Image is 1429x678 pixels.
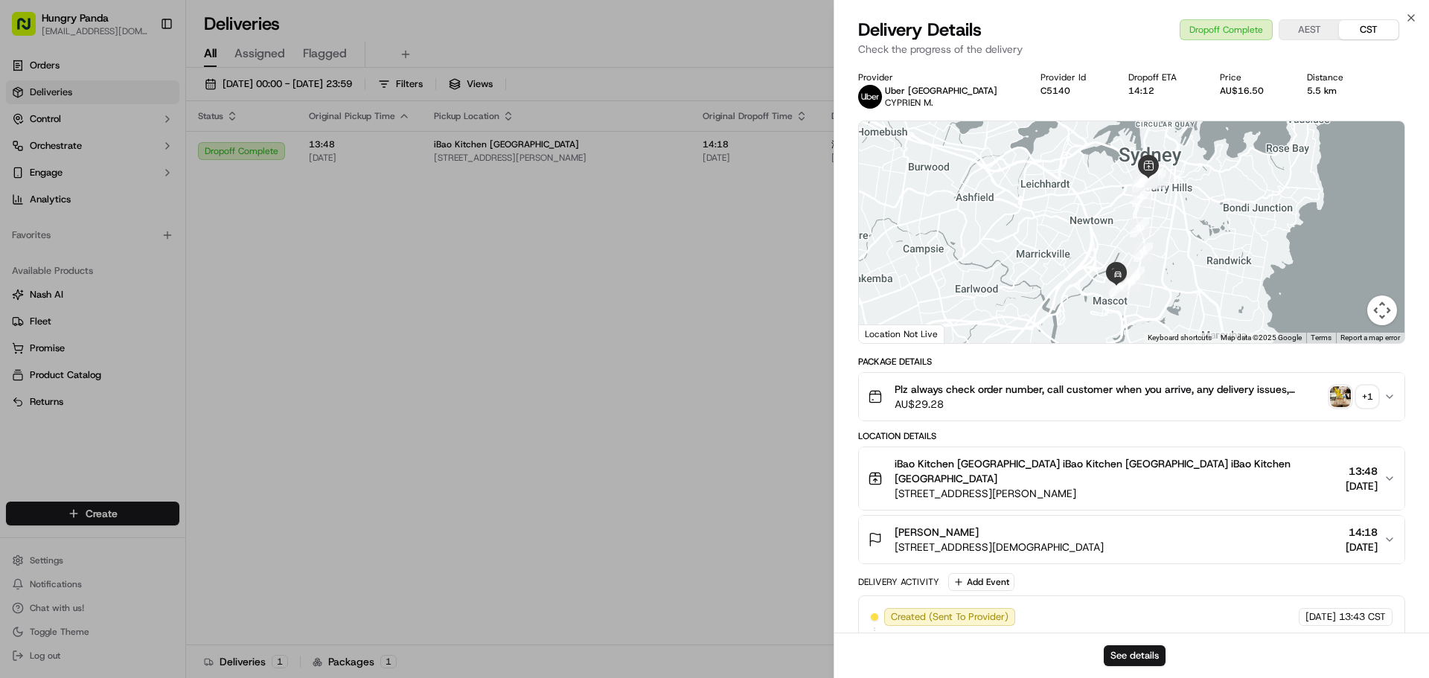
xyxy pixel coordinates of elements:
[1339,20,1398,39] button: CST
[895,397,1324,412] span: AU$29.28
[1128,71,1196,83] div: Dropoff ETA
[1142,169,1161,188] div: 2
[1330,386,1378,407] button: photo_proof_of_pickup image+1
[1121,272,1140,292] div: 13
[895,382,1324,397] span: Plz always check order number, call customer when you arrive, any delivery issues, Contact WhatsA...
[67,142,244,157] div: Start new chat
[1279,20,1339,39] button: AEST
[859,447,1404,510] button: iBao Kitchen [GEOGRAPHIC_DATA] iBao Kitchen [GEOGRAPHIC_DATA] iBao Kitchen [GEOGRAPHIC_DATA][STRE...
[1311,333,1332,342] a: Terms (opens in new tab)
[895,540,1104,554] span: [STREET_ADDRESS][DEMOGRAPHIC_DATA]
[895,456,1340,486] span: iBao Kitchen [GEOGRAPHIC_DATA] iBao Kitchen [GEOGRAPHIC_DATA] iBao Kitchen [GEOGRAPHIC_DATA]
[39,96,268,112] input: Got a question? Start typing here...
[120,327,245,354] a: 💻API Documentation
[895,486,1340,501] span: [STREET_ADDRESS][PERSON_NAME]
[1104,645,1166,666] button: See details
[1221,333,1302,342] span: Map data ©2025 Google
[885,85,997,97] p: Uber [GEOGRAPHIC_DATA]
[46,271,121,283] span: [PERSON_NAME]
[1346,479,1378,493] span: [DATE]
[1340,333,1400,342] a: Report a map error
[1339,610,1386,624] span: 13:43 CST
[1305,610,1336,624] span: [DATE]
[1132,173,1151,192] div: 8
[30,333,114,348] span: Knowledge Base
[30,272,42,284] img: 1736555255976-a54dd68f-1ca7-489b-9aae-adbdc363a1c4
[15,257,39,281] img: Asif Zaman Khan
[124,271,129,283] span: •
[1307,85,1363,97] div: 5.5 km
[1132,188,1151,207] div: 9
[15,334,27,346] div: 📗
[1346,525,1378,540] span: 14:18
[1040,71,1105,83] div: Provider Id
[948,573,1014,591] button: Add Event
[858,42,1405,57] p: Check the progress of the delivery
[1148,333,1212,343] button: Keyboard shortcuts
[895,525,979,540] span: [PERSON_NAME]
[1134,243,1153,262] div: 11
[126,334,138,346] div: 💻
[863,324,912,343] a: Open this area in Google Maps (opens a new window)
[863,324,912,343] img: Google
[858,18,982,42] span: Delivery Details
[1330,386,1351,407] img: photo_proof_of_pickup image
[15,60,271,83] p: Welcome 👋
[1130,218,1149,237] div: 10
[1109,278,1128,297] div: 14
[1040,85,1070,97] button: C5140
[67,157,205,169] div: We're available if you need us!
[9,327,120,354] a: 📗Knowledge Base
[1128,85,1196,97] div: 14:12
[15,194,100,205] div: Past conversations
[885,97,933,109] span: CYPRIEN M.
[859,324,944,343] div: Location Not Live
[1346,540,1378,554] span: [DATE]
[858,576,939,588] div: Delivery Activity
[1147,170,1166,189] div: 1
[1134,166,1154,185] div: 7
[1220,85,1283,97] div: AU$16.50
[1125,266,1145,286] div: 12
[15,142,42,169] img: 1736555255976-a54dd68f-1ca7-489b-9aae-adbdc363a1c4
[49,231,54,243] span: •
[858,356,1405,368] div: Package Details
[1367,295,1397,325] button: Map camera controls
[858,85,882,109] img: uber-new-logo.jpeg
[858,71,1017,83] div: Provider
[253,147,271,164] button: Start new chat
[57,231,94,243] span: 9:54 AM
[231,191,271,208] button: See all
[148,369,180,380] span: Pylon
[859,373,1404,420] button: Plz always check order number, call customer when you arrive, any delivery issues, Contact WhatsA...
[859,516,1404,563] button: [PERSON_NAME][STREET_ADDRESS][DEMOGRAPHIC_DATA]14:18[DATE]
[132,271,167,283] span: 8月27日
[105,368,180,380] a: Powered byPylon
[1346,464,1378,479] span: 13:48
[1357,386,1378,407] div: + 1
[858,430,1405,442] div: Location Details
[31,142,58,169] img: 8016278978528_b943e370aa5ada12b00a_72.png
[891,610,1008,624] span: Created (Sent To Provider)
[15,15,45,45] img: Nash
[141,333,239,348] span: API Documentation
[1307,71,1363,83] div: Distance
[1220,71,1283,83] div: Price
